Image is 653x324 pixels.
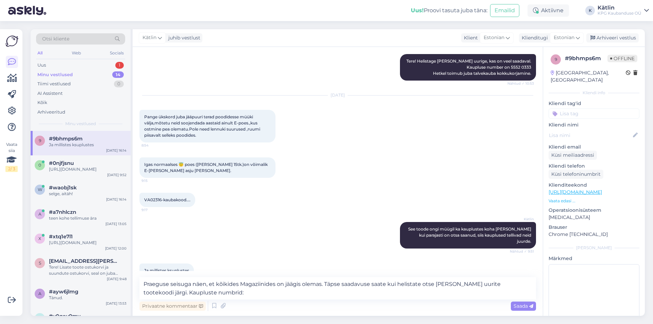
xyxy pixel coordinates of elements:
a: [URL][DOMAIN_NAME] [549,189,602,195]
div: teen kohe tellimuse ära [49,215,127,221]
div: Kätlin [598,5,641,11]
div: [DATE] 13:53 [106,301,127,306]
div: Küsi meiliaadressi [549,151,597,160]
p: Kliendi email [549,143,639,151]
span: Estonian [554,34,574,41]
div: Kliendi info [549,90,639,96]
div: [DATE] 9:52 [107,172,127,177]
p: Brauser [549,224,639,231]
span: 8:54 [141,143,167,148]
div: 14 [112,71,124,78]
a: KätlinKPG Kaubanduse OÜ [598,5,649,16]
span: Igas normaalses 😇 poes ([PERSON_NAME] 15tk.)on võimalik E-[PERSON_NAME] asju [PERSON_NAME]. [144,162,269,173]
input: Lisa nimi [549,132,632,139]
span: Offline [607,55,637,62]
span: Kätlin [143,34,156,41]
div: Ja millistes ksuplustes [49,142,127,148]
div: Tiimi vestlused [37,81,71,87]
span: Ja millistes ksuplustes [144,268,189,273]
span: 9 [39,138,41,143]
p: [MEDICAL_DATA] [549,214,639,221]
span: Nähtud ✓ 9:51 [508,249,534,254]
span: #0njfjsnu [49,160,74,166]
span: #waobj1sk [49,185,77,191]
span: a [38,291,41,296]
span: silvi.tamela@gmail.com [49,258,120,264]
div: 2 / 3 [5,166,18,172]
span: #a7nhlczn [49,209,76,215]
div: Privaatne kommentaar [139,302,206,311]
div: [DATE] 9:48 [107,276,127,282]
span: Pange ükskord juba jääpuuri terad poodidesse müüki välja,mõtetu neid soojendada aastaid ainult E-... [144,114,261,138]
span: Minu vestlused [65,121,96,127]
span: a [38,211,41,217]
div: juhib vestlust [166,34,200,41]
span: See toode ongi müügil ka kauplustes koha [PERSON_NAME] kui parajasti on otsa saanud, siis kauplus... [408,226,532,244]
div: Klienditugi [519,34,548,41]
p: Vaata edasi ... [549,198,639,204]
div: [DATE] 16:14 [106,148,127,153]
span: Nähtud ✓ 10:53 [507,81,534,86]
div: Tänud. [49,295,127,301]
div: Tere! Lisate toote ostukorvi ja suundute ostukorvi, seal on juba edasised lahtrid, mille peate tä... [49,264,127,276]
img: Askly Logo [5,35,18,48]
div: Web [70,49,82,57]
div: [DATE] 13:05 [105,221,127,226]
span: #ayw6jlmg [49,289,78,295]
span: v [38,316,41,321]
span: 9:17 [141,207,167,212]
div: 0 [114,81,124,87]
div: [DATE] [139,92,536,98]
div: [DATE] 16:14 [106,197,127,202]
p: Märkmed [549,255,639,262]
div: Vaata siia [5,141,18,172]
input: Lisa tag [549,108,639,119]
div: [URL][DOMAIN_NAME] [49,166,127,172]
p: Kliendi tag'id [549,100,639,107]
span: Saada [514,303,533,309]
div: Arhiveeri vestlus [586,33,639,42]
div: Proovi tasuta juba täna: [411,6,487,15]
span: #v0qeu9mv [49,313,81,319]
div: Küsi telefoninumbrit [549,170,603,179]
p: Kliendi nimi [549,121,639,129]
span: s [39,260,41,266]
div: 1 [115,62,124,69]
button: Emailid [490,4,519,17]
div: [PERSON_NAME] [549,245,639,251]
span: 0 [38,163,41,168]
span: Tere! Helistage [PERSON_NAME] uurige, kas on veel saadaval. Kaupluse number on 5552 0333 Hetkel t... [406,58,532,76]
span: VA02316-kaubakood.... [144,197,190,202]
div: All [36,49,44,57]
div: Aktiivne [528,4,569,17]
div: Kõik [37,99,47,106]
div: K [585,6,595,15]
span: w [38,187,42,192]
span: #xtq1e7l1 [49,234,73,240]
span: 9:15 [141,178,167,183]
div: Minu vestlused [37,71,73,78]
div: [GEOGRAPHIC_DATA], [GEOGRAPHIC_DATA] [551,69,626,84]
p: Chrome [TECHNICAL_ID] [549,231,639,238]
div: [DATE] 12:00 [105,246,127,251]
div: selge, aitäh! [49,191,127,197]
textarea: Praeguse seisuga näen, et kõikides Magaziinides on jäägis olemas. Täpse saadavuse saate kui helis... [139,277,536,300]
span: Kätlin [508,217,534,222]
span: Estonian [484,34,504,41]
div: Klient [461,34,478,41]
div: Uus [37,62,46,69]
div: # 9bhmps6m [565,54,607,63]
b: Uus! [411,7,424,14]
div: AI Assistent [37,90,63,97]
div: [URL][DOMAIN_NAME] [49,240,127,246]
p: Kliendi telefon [549,163,639,170]
p: Operatsioonisüsteem [549,207,639,214]
div: Arhiveeritud [37,109,65,116]
div: Socials [108,49,125,57]
span: Otsi kliente [42,35,69,42]
div: KPG Kaubanduse OÜ [598,11,641,16]
span: x [38,236,41,241]
span: 9 [555,57,557,62]
span: #9bhmps6m [49,136,83,142]
p: Klienditeekond [549,182,639,189]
